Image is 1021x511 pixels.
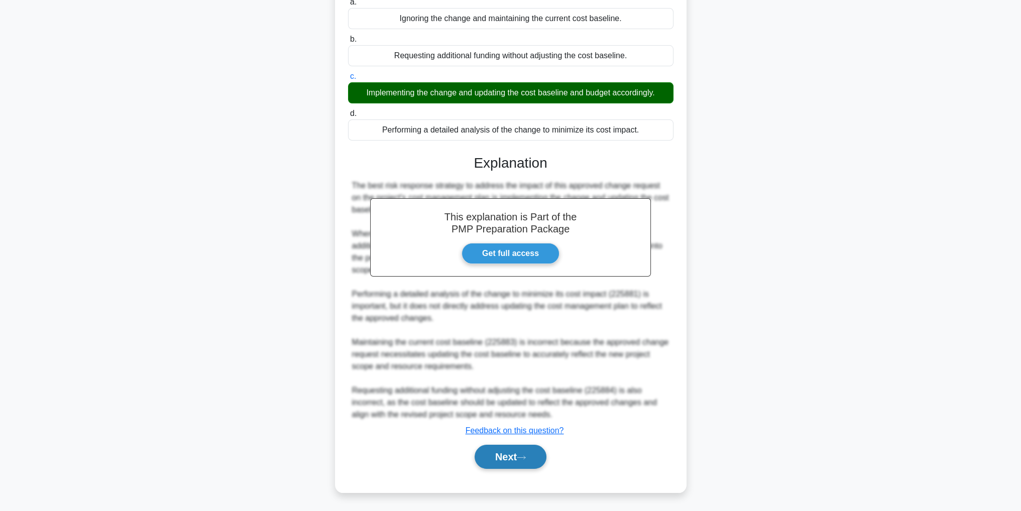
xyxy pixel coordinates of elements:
[352,180,669,421] div: The best risk response strategy to address the impact of this approved change request on the proj...
[462,243,559,264] a: Get full access
[475,445,546,469] button: Next
[350,72,356,80] span: c.
[348,82,673,103] div: Implementing the change and updating the cost baseline and budget accordingly.
[350,109,357,117] span: d.
[348,8,673,29] div: Ignoring the change and maintaining the current cost baseline.
[350,35,357,43] span: b.
[348,119,673,141] div: Performing a detailed analysis of the change to minimize its cost impact.
[466,426,564,435] a: Feedback on this question?
[348,45,673,66] div: Requesting additional funding without adjusting the cost baseline.
[354,155,667,172] h3: Explanation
